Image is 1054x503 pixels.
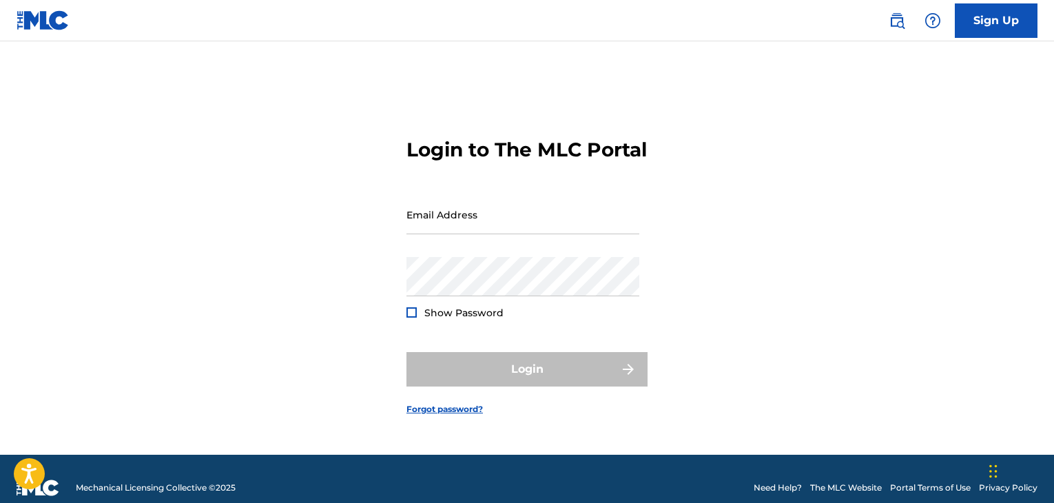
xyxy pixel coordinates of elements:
[890,482,971,494] a: Portal Terms of Use
[989,451,998,492] div: Drag
[17,10,70,30] img: MLC Logo
[955,3,1037,38] a: Sign Up
[17,480,59,496] img: logo
[424,307,504,319] span: Show Password
[919,7,947,34] div: Help
[406,403,483,415] a: Forgot password?
[810,482,882,494] a: The MLC Website
[406,138,647,162] h3: Login to The MLC Portal
[889,12,905,29] img: search
[883,7,911,34] a: Public Search
[979,482,1037,494] a: Privacy Policy
[924,12,941,29] img: help
[754,482,802,494] a: Need Help?
[985,437,1054,503] iframe: Chat Widget
[76,482,236,494] span: Mechanical Licensing Collective © 2025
